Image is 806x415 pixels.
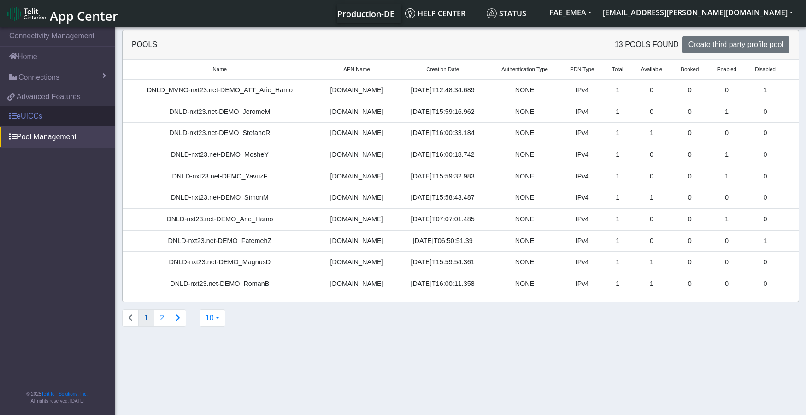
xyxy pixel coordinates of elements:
td: 1 [604,252,631,273]
span: Production-DE [337,8,394,19]
div: IPv4 [566,236,599,246]
td: 0 [672,166,708,187]
td: 0 [708,123,746,144]
div: NONE [494,107,555,117]
div: [DOMAIN_NAME] [323,107,391,117]
span: Advanced Features [17,91,81,102]
div: [DATE]T16:00:33.184 [402,128,483,138]
div: [DATE]T15:59:32.983 [402,172,483,182]
span: Status [487,8,526,18]
div: NONE [494,193,555,203]
td: 0 [708,187,746,209]
td: 0 [631,230,671,252]
div: DNLD-nxt23.net-DEMO_Arie_Hamo [128,214,312,225]
span: Help center [405,8,465,18]
td: 0 [672,123,708,144]
div: [DATE]T06:50:51.39 [402,236,483,246]
div: DNLD-nxt23.net-DEMO_MosheY [128,150,312,160]
span: Create third party profile pool [688,41,783,48]
td: 0 [631,101,671,123]
div: [DOMAIN_NAME] [323,150,391,160]
img: knowledge.svg [405,8,415,18]
div: NONE [494,279,555,289]
div: [DATE]T07:07:01.485 [402,214,483,225]
td: 0 [708,79,746,101]
td: 0 [631,79,671,101]
div: NONE [494,214,555,225]
div: NONE [494,236,555,246]
div: [DOMAIN_NAME] [323,193,391,203]
div: NONE [494,257,555,267]
button: 1 [138,309,154,327]
a: Help center [401,4,483,23]
span: Creation Date [426,65,459,73]
td: 1 [746,79,785,101]
span: Connections [18,72,59,83]
button: [EMAIL_ADDRESS][PERSON_NAME][DOMAIN_NAME] [597,4,799,21]
td: 0 [672,101,708,123]
div: IPv4 [566,257,599,267]
div: DNLD-nxt23.net-DEMO_SimonM [128,193,312,203]
td: 0 [746,252,785,273]
td: 0 [672,79,708,101]
div: IPv4 [566,214,599,225]
div: NONE [494,172,555,182]
td: 1 [604,273,631,294]
div: DNLD-nxt23.net-DEMO_RomanB [128,279,312,289]
div: IPv4 [566,279,599,289]
div: IPv4 [566,172,599,182]
div: [DOMAIN_NAME] [323,279,391,289]
td: 1 [604,79,631,101]
div: [DOMAIN_NAME] [323,214,391,225]
td: 0 [672,273,708,294]
a: Telit IoT Solutions, Inc. [41,391,88,397]
div: [DATE]T12:48:34.689 [402,85,483,95]
div: IPv4 [566,193,599,203]
div: IPv4 [566,128,599,138]
td: 0 [672,252,708,273]
td: 0 [672,187,708,209]
div: [DATE]T16:00:11.358 [402,279,483,289]
td: 0 [631,144,671,166]
span: App Center [50,7,118,24]
div: IPv4 [566,85,599,95]
div: [DOMAIN_NAME] [323,85,391,95]
button: 10 [200,309,225,327]
td: 0 [746,273,785,294]
div: [DATE]T15:59:16.962 [402,107,483,117]
td: 1 [604,101,631,123]
td: 0 [631,208,671,230]
td: 0 [672,230,708,252]
td: 0 [746,166,785,187]
div: [DOMAIN_NAME] [323,236,391,246]
button: FAE_EMEA [544,4,597,21]
td: 0 [672,208,708,230]
span: APN Name [343,65,370,73]
td: 1 [631,273,671,294]
td: 0 [631,166,671,187]
span: Enabled [717,65,736,73]
td: 1 [631,187,671,209]
a: App Center [7,4,117,24]
td: 0 [746,187,785,209]
div: DNLD-nxt23.net-DEMO_MagnusD [128,257,312,267]
div: IPv4 [566,107,599,117]
div: [DOMAIN_NAME] [323,257,391,267]
div: NONE [494,85,555,95]
div: [DOMAIN_NAME] [323,128,391,138]
div: NONE [494,150,555,160]
td: 1 [708,208,746,230]
td: 1 [708,144,746,166]
div: [DATE]T15:58:43.487 [402,193,483,203]
td: 0 [708,252,746,273]
span: Name [213,65,227,73]
td: 1 [708,101,746,123]
td: 1 [604,208,631,230]
td: 1 [631,123,671,144]
nav: Connections list navigation [122,309,186,327]
td: 1 [604,230,631,252]
div: [DOMAIN_NAME] [323,172,391,182]
div: IPv4 [566,150,599,160]
span: Booked [681,65,699,73]
td: 0 [746,123,785,144]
